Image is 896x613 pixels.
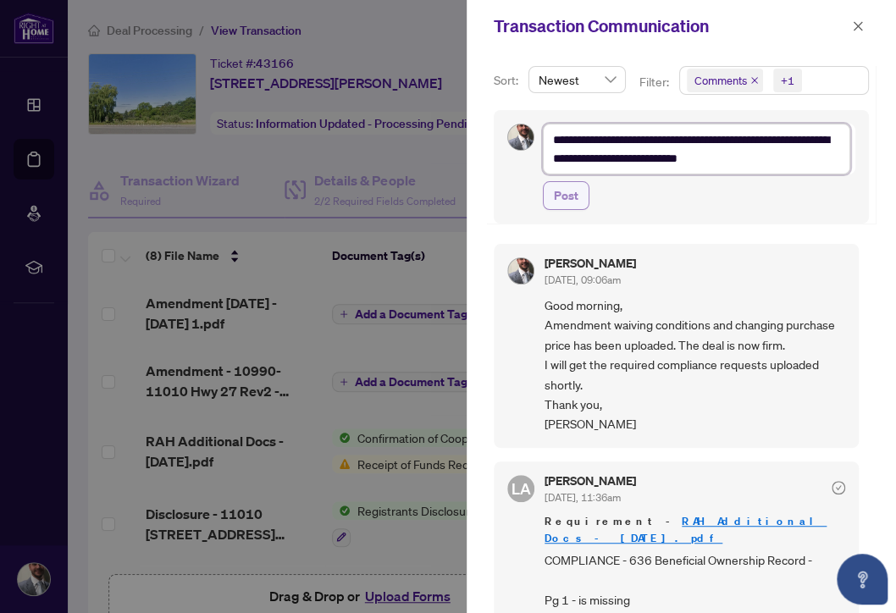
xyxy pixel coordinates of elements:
span: close [852,20,864,32]
img: Profile Icon [508,258,534,284]
img: Profile Icon [508,124,534,150]
div: +1 [781,72,794,89]
span: check-circle [832,481,845,494]
button: Open asap [837,554,888,605]
p: Sort: [494,71,522,90]
span: Post [554,182,578,209]
a: RAH Additional Docs - [DATE].pdf [545,514,827,545]
span: Good morning, Amendment waiving conditions and changing purchase price has been uploaded. The dea... [545,295,845,434]
span: Comments [687,69,763,92]
h5: [PERSON_NAME] [545,257,636,269]
span: LA [512,477,531,500]
span: Comments [694,72,747,89]
p: Filter: [639,73,672,91]
span: Newest [539,67,616,92]
span: close [750,76,759,85]
button: Post [543,181,589,210]
span: [DATE], 09:06am [545,273,621,286]
h5: [PERSON_NAME] [545,475,636,487]
span: Requirement - [545,513,845,547]
span: [DATE], 11:36am [545,491,621,504]
div: Transaction Communication [494,14,847,39]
